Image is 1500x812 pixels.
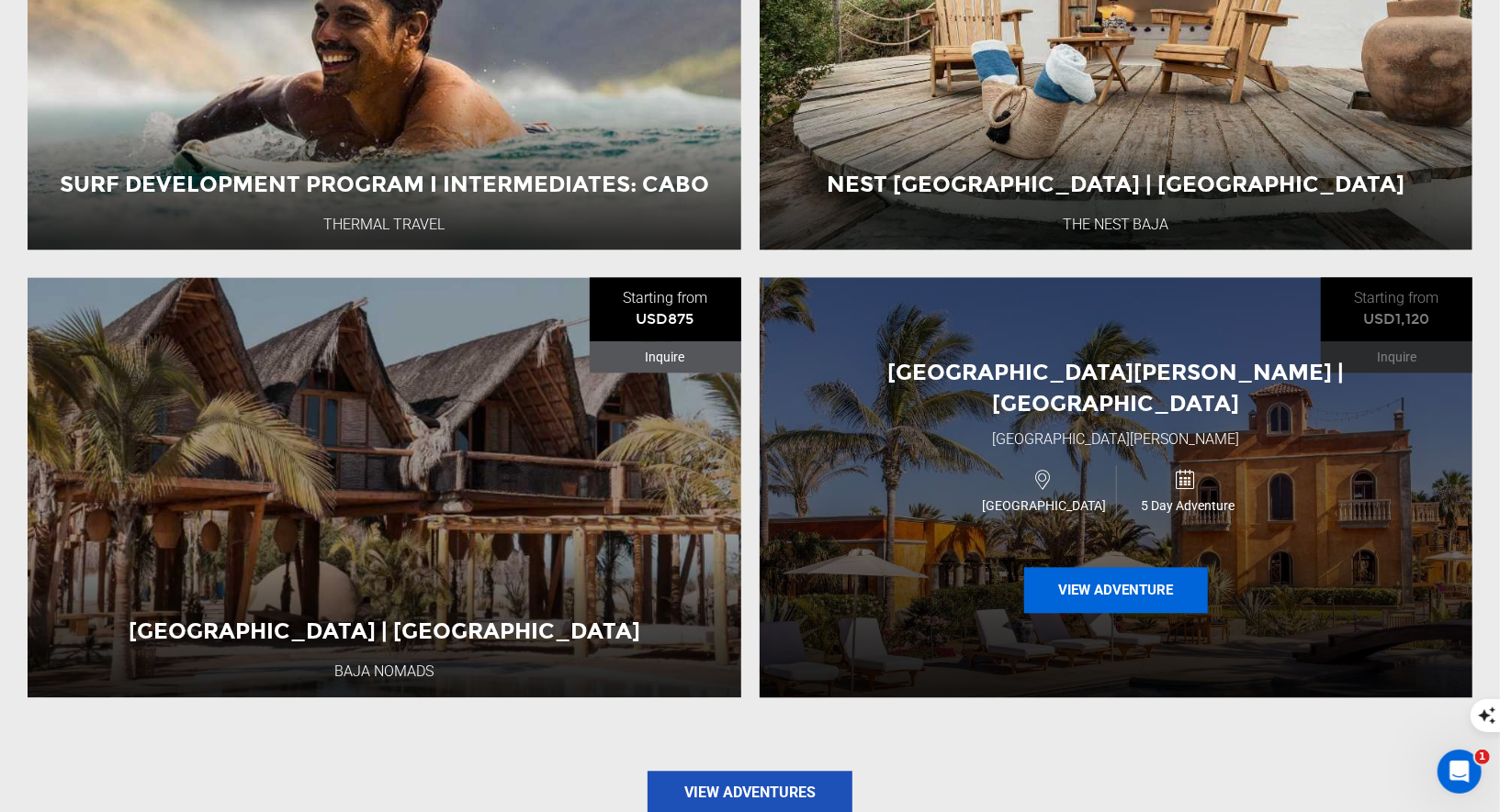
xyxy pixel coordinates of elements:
[1117,496,1258,515] span: 5 Day Adventure
[1438,750,1482,794] iframe: Intercom live chat
[973,496,1115,515] span: [GEOGRAPHIC_DATA]
[887,359,1345,417] span: [GEOGRAPHIC_DATA][PERSON_NAME] | [GEOGRAPHIC_DATA]
[992,429,1239,450] div: [GEOGRAPHIC_DATA][PERSON_NAME]
[1024,567,1208,613] button: View Adventure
